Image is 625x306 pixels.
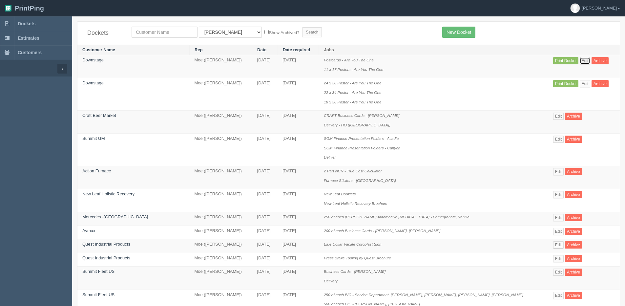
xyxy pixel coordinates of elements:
td: [DATE] [278,111,319,134]
i: New Leaf Holistic Recovery Brochure [324,201,387,206]
a: Edit [553,168,564,175]
td: Moe ([PERSON_NAME]) [189,189,252,212]
a: Archive [565,113,582,120]
a: Archive [592,57,609,64]
a: Summit GM [82,136,105,141]
td: Moe ([PERSON_NAME]) [189,212,252,226]
a: Archive [565,269,582,276]
span: Customers [18,50,42,55]
a: Quest Industrial Products [82,242,130,247]
a: Edit [553,269,564,276]
input: Customer Name [132,27,198,38]
a: Archive [565,255,582,262]
a: Edit [580,80,591,87]
a: Archive [565,191,582,198]
a: New Leaf Holistic Recovery [82,191,135,196]
a: Archive [565,214,582,221]
i: Press Brake Tooling by Quest Brochure [324,256,391,260]
a: Date [257,47,266,52]
a: Archive [565,241,582,249]
td: [DATE] [252,189,278,212]
a: Edit [553,113,564,120]
a: Mercedes -[GEOGRAPHIC_DATA] [82,214,148,219]
a: Edit [553,241,564,249]
a: Archive [565,228,582,235]
td: [DATE] [252,239,278,253]
i: Postcards - Are You The One [324,58,374,62]
td: [DATE] [278,78,319,111]
td: [DATE] [278,267,319,290]
td: [DATE] [252,55,278,78]
a: Quest Industrial Products [82,255,130,260]
a: Downstage [82,80,104,85]
a: Print Docket [553,57,578,64]
img: avatar_default-7531ab5dedf162e01f1e0bb0964e6a185e93c5c22dfe317fb01d7f8cd2b1632c.jpg [571,4,580,13]
td: [DATE] [252,111,278,134]
i: 2 Part NCR - True Cost Calculator [324,169,382,173]
a: Summit Fleet US [82,292,115,297]
a: Action Furnace [82,168,111,173]
td: Moe ([PERSON_NAME]) [189,166,252,189]
a: Downstage [82,57,104,62]
label: Show Archived? [264,29,299,36]
a: Avmax [82,228,95,233]
a: Summit Fleet US [82,269,115,274]
i: 250 of each [PERSON_NAME] Automotiive [MEDICAL_DATA] - Pomegranate, Vanilla [324,215,469,219]
td: Moe ([PERSON_NAME]) [189,253,252,267]
td: Moe ([PERSON_NAME]) [189,55,252,78]
a: Customer Name [82,47,115,52]
a: Craft Beer Market [82,113,116,118]
i: 22 x 34 Poster - Are You The One [324,90,381,95]
th: Jobs [319,45,548,55]
a: Edit [553,191,564,198]
a: Archive [565,168,582,175]
i: 250 of each B/C - Service Department, [PERSON_NAME], [PERSON_NAME], [PERSON_NAME], [PERSON_NAME] [324,293,523,297]
a: Rep [195,47,203,52]
td: [DATE] [252,78,278,111]
a: Edit [553,136,564,143]
td: [DATE] [278,134,319,166]
i: SGM Finance Presentation Folders - Acadia [324,136,399,141]
a: Print Docket [553,80,578,87]
td: [DATE] [252,226,278,239]
a: Archive [565,292,582,299]
a: Edit [580,57,591,64]
td: [DATE] [278,239,319,253]
td: [DATE] [252,253,278,267]
input: Search [302,27,322,37]
a: Edit [553,214,564,221]
span: Dockets [18,21,35,26]
img: logo-3e63b451c926e2ac314895c53de4908e5d424f24456219fb08d385ab2e579770.png [5,5,11,11]
i: Delivery [324,279,338,283]
td: Moe ([PERSON_NAME]) [189,239,252,253]
a: Edit [553,228,564,235]
h4: Dockets [87,30,122,36]
td: [DATE] [278,226,319,239]
a: Edit [553,292,564,299]
a: Edit [553,255,564,262]
i: Furnace Stickers - [GEOGRAPHIC_DATA] [324,178,396,183]
i: Deliver [324,155,336,159]
i: SGM Finance Presentation Folders - Canyon [324,146,400,150]
input: Show Archived? [264,30,269,34]
td: [DATE] [278,55,319,78]
a: Archive [592,80,609,87]
span: Estimates [18,35,39,41]
td: [DATE] [278,253,319,267]
i: 24 x 36 Poster - Are You The One [324,81,381,85]
td: [DATE] [278,189,319,212]
i: Business Cards - [PERSON_NAME] [324,269,385,273]
td: [DATE] [278,212,319,226]
td: [DATE] [252,134,278,166]
td: [DATE] [252,166,278,189]
i: New Leaf Booklets [324,192,356,196]
i: 200 of each Business Cards - [PERSON_NAME], [PERSON_NAME] [324,229,440,233]
a: New Docket [442,27,475,38]
td: Moe ([PERSON_NAME]) [189,226,252,239]
i: Blue Collar Vanlife Coroplast Sign [324,242,382,246]
td: [DATE] [278,166,319,189]
td: [DATE] [252,267,278,290]
i: 18 x 36 Poster - Are You The One [324,100,381,104]
a: Archive [565,136,582,143]
i: 500 of each B/C - [PERSON_NAME], [PERSON_NAME] [324,302,420,306]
